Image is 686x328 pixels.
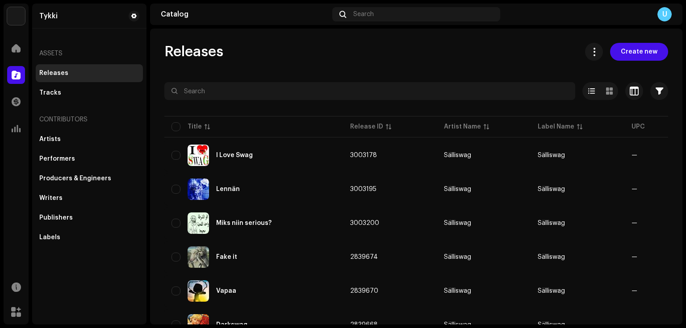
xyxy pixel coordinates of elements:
div: Sälliswag [444,186,471,192]
div: Label Name [538,122,574,131]
div: Lennän [216,186,240,192]
div: Title [188,122,202,131]
div: Writers [39,195,63,202]
span: — [632,152,637,158]
re-m-nav-item: Labels [36,228,143,246]
div: Producers & Engineers [39,175,111,182]
span: Sälliswag [538,254,565,260]
span: Sälliswag [444,322,523,328]
span: Sälliswag [444,254,523,260]
span: Sälliswag [444,220,523,226]
div: Vapaa [216,288,236,294]
div: Sälliswag [444,254,471,260]
span: Sälliswag [538,220,565,226]
re-a-nav-header: Contributors [36,109,143,130]
img: 62c211ce-eecf-4c49-852d-4e3705c12689 [188,145,209,166]
div: Sälliswag [444,322,471,328]
img: bb549e82-3f54-41b5-8d74-ce06bd45c366 [7,7,25,25]
span: Sälliswag [444,288,523,294]
div: U [657,7,672,21]
img: cc13beb8-8ea6-4a91-ab16-64e50066de3c [188,246,209,268]
div: Publishers [39,214,73,221]
re-a-nav-header: Assets [36,43,143,64]
div: Miks niin serious? [216,220,272,226]
span: Releases [164,43,223,61]
div: Sälliswag [444,220,471,226]
span: Search [353,11,374,18]
span: 2839674 [350,254,378,260]
span: 2839668 [350,322,378,328]
span: Sälliswag [538,152,565,158]
img: aa60e323-c6d6-400b-b8a4-a32d2f08721a [188,212,209,234]
span: — [632,254,637,260]
span: Sälliswag [444,152,523,158]
div: Performers [39,155,75,162]
span: Sälliswag [444,186,523,192]
span: 2839670 [350,288,378,294]
div: Tracks [39,89,61,96]
re-m-nav-item: Performers [36,150,143,168]
div: Releases [39,70,68,77]
span: — [632,220,637,226]
span: 3003195 [350,186,376,192]
div: Artists [39,136,61,143]
re-m-nav-item: Artists [36,130,143,148]
div: Labels [39,234,60,241]
span: — [632,322,637,328]
re-m-nav-item: Releases [36,64,143,82]
div: Fake it [216,254,237,260]
div: Artist Name [444,122,481,131]
div: I Love Swag [216,152,253,158]
span: — [632,186,637,192]
div: Sälliswag [444,288,471,294]
img: e3f98c76-b4ad-4fe9-9eb5-524a84f1b0ca [188,179,209,200]
span: Sälliswag [538,288,565,294]
div: Tykki [39,12,58,20]
re-m-nav-item: Tracks [36,84,143,102]
div: Release ID [350,122,383,131]
div: Catalog [161,11,329,18]
span: 3003178 [350,152,377,158]
span: — [632,288,637,294]
img: b5b39e2b-9b8e-40e4-a4d0-92f548c9ef89 [188,280,209,302]
input: Search [164,82,575,100]
re-m-nav-item: Publishers [36,209,143,227]
button: Create new [610,43,668,61]
span: 3003200 [350,220,379,226]
re-m-nav-item: Writers [36,189,143,207]
re-m-nav-item: Producers & Engineers [36,170,143,187]
span: Sälliswag [538,322,565,328]
div: Sälliswag [444,152,471,158]
span: Sälliswag [538,186,565,192]
div: Darkswag [216,322,247,328]
span: Create new [621,43,657,61]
